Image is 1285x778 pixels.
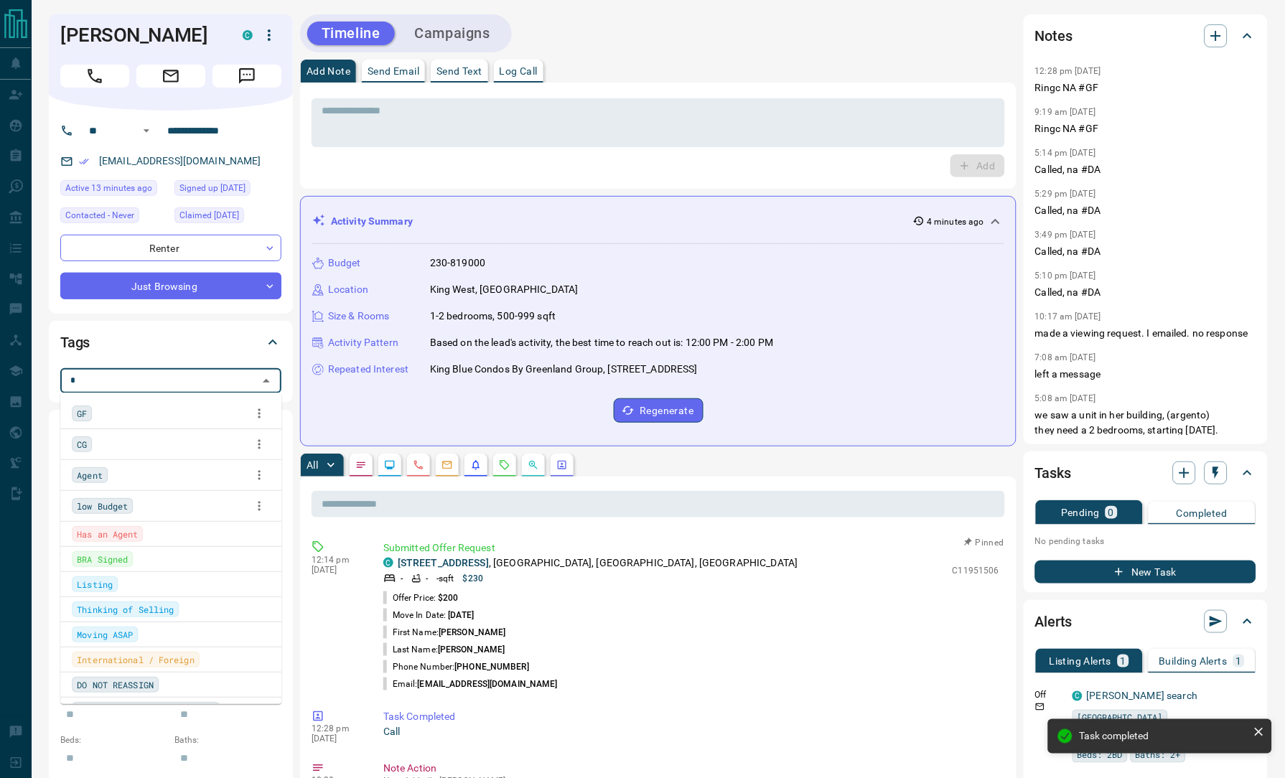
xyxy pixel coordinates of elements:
p: Last Name: [383,643,505,656]
p: Listing Alerts [1050,656,1112,666]
p: All [307,460,318,470]
span: $200 [438,593,458,603]
p: Submitted Offer Request [383,540,999,556]
p: 12:28 pm [312,724,362,734]
p: 5:10 pm [DATE] [1035,271,1096,281]
button: Pinned [963,536,1005,549]
p: - [426,572,428,585]
a: [STREET_ADDRESS] [398,557,489,568]
button: Timeline [307,22,395,45]
div: condos.ca [1073,691,1083,701]
span: Claimed [DATE] [179,208,239,222]
p: , [GEOGRAPHIC_DATA], [GEOGRAPHIC_DATA], [GEOGRAPHIC_DATA] [398,556,798,571]
p: Beds: [60,734,167,747]
p: - [401,572,403,585]
p: 7:08 am [DATE] [1035,352,1096,362]
span: International / Foreign [77,652,195,667]
p: First Name: [383,626,506,639]
p: Budget [328,256,361,271]
span: reassigned by [PERSON_NAME] [77,703,215,717]
span: Contacted - Never [65,208,134,222]
span: [DATE] [449,610,475,620]
p: Baths: [174,734,281,747]
div: Fri Oct 12 2018 [174,207,281,228]
span: Has an Agent [77,527,138,541]
p: Add Note [307,66,350,76]
svg: Listing Alerts [470,459,482,471]
p: 230-819000 [430,256,485,271]
div: Tasks [1035,456,1256,490]
div: condos.ca [383,558,393,568]
p: Pending [1061,507,1100,517]
div: Just Browsing [60,273,281,299]
span: low Budget [77,499,128,513]
h2: Tasks [1035,461,1071,484]
h1: [PERSON_NAME] [60,24,221,47]
p: King Blue Condos By Greenland Group, [STREET_ADDRESS] [430,362,698,377]
svg: Email Verified [79,156,89,167]
p: Location [328,282,368,297]
span: Active 13 minutes ago [65,181,152,195]
span: Signed up [DATE] [179,181,246,195]
p: Called, na #DA [1035,244,1256,259]
span: CG [77,437,87,451]
p: 5:08 am [DATE] [1035,393,1096,403]
span: Listing [77,577,113,591]
span: [PERSON_NAME] [438,645,505,655]
p: Send Text [436,66,482,76]
p: Note Action [383,761,999,777]
p: Called, na #DA [1035,285,1256,300]
p: Ringc NA #GF [1035,80,1256,95]
p: 0 [1108,507,1114,517]
p: No pending tasks [1035,530,1256,552]
p: 5:14 pm [DATE] [1035,148,1096,158]
p: - sqft [436,572,454,585]
p: Move In Date: [383,609,474,622]
div: Alerts [1035,604,1256,639]
p: Based on the lead's activity, the best time to reach out is: 12:00 PM - 2:00 PM [430,335,773,350]
svg: Emails [441,459,453,471]
h2: Alerts [1035,610,1073,633]
h2: Notes [1035,24,1073,47]
span: Email [136,65,205,88]
div: Task completed [1080,731,1248,742]
p: we saw a unit in her building, (argento) they need a 2 bedrooms, starting [DATE]. she will ask he... [1035,408,1256,468]
p: Task Completed [383,710,999,725]
p: Offer Price: [383,591,459,604]
p: Called, na #DA [1035,203,1256,218]
span: Agent [77,468,103,482]
p: [DATE] [312,734,362,744]
span: [PERSON_NAME] [439,627,505,637]
div: Activity Summary4 minutes ago [312,208,1004,235]
div: Renter [60,235,281,261]
p: 1-2 bedrooms, 500-999 sqft [430,309,556,324]
h2: Tags [60,331,90,354]
svg: Notes [355,459,367,471]
svg: Email [1035,702,1045,712]
span: DO NOT REASSIGN [77,678,154,692]
div: condos.ca [243,30,253,40]
span: Call [60,65,129,88]
p: Email: [383,678,558,690]
p: left a message [1035,367,1256,382]
p: Repeated Interest [328,362,408,377]
svg: Opportunities [528,459,539,471]
p: Called, na #DA [1035,162,1256,177]
p: made a viewing request. I emailed. no response [1035,326,1256,341]
p: Phone Number: [383,660,529,673]
p: 1 [1121,656,1126,666]
p: $230 [463,572,483,585]
p: 9:19 am [DATE] [1035,107,1096,117]
button: Campaigns [401,22,505,45]
p: King West, [GEOGRAPHIC_DATA] [430,282,579,297]
p: Ringc NA #GF [1035,121,1256,136]
p: Completed [1177,508,1228,518]
svg: Requests [499,459,510,471]
a: [EMAIL_ADDRESS][DOMAIN_NAME] [99,155,261,167]
p: 12:28 pm [DATE] [1035,66,1101,76]
span: [PHONE_NUMBER] [454,662,529,672]
p: Activity Pattern [328,335,398,350]
span: Moving ASAP [77,627,133,642]
p: [DATE] [312,565,362,575]
p: Size & Rooms [328,309,390,324]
